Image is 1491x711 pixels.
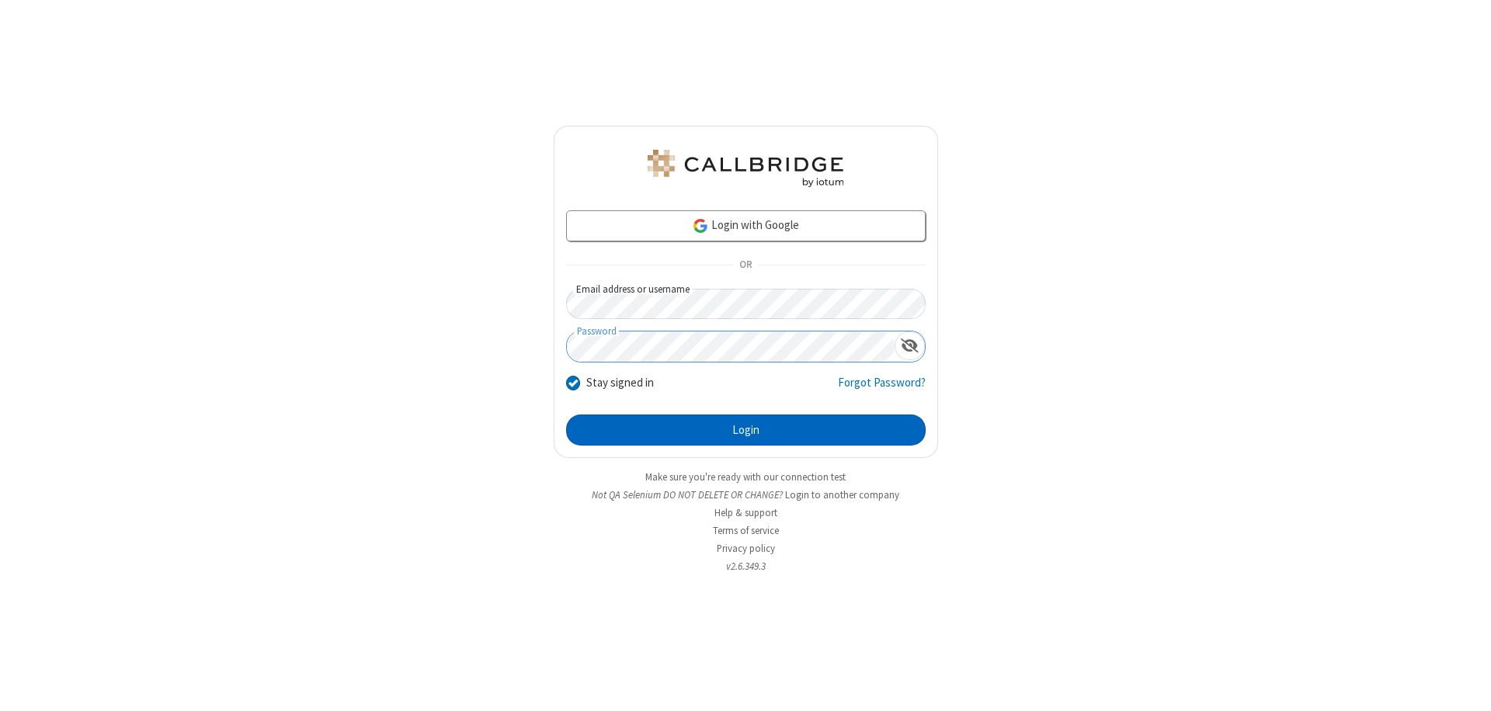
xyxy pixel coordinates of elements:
a: Forgot Password? [838,374,926,404]
img: QA Selenium DO NOT DELETE OR CHANGE [645,150,846,187]
a: Privacy policy [717,542,775,555]
img: google-icon.png [692,217,709,234]
li: Not QA Selenium DO NOT DELETE OR CHANGE? [554,487,938,502]
button: Login [566,414,926,446]
a: Make sure you're ready with our connection test [645,470,846,484]
input: Email address or username [566,289,926,319]
a: Terms of service [713,524,779,537]
a: Login with Google [566,210,926,241]
input: Password [567,331,895,362]
span: OR [733,255,758,276]
a: Help & support [714,506,777,519]
button: Login to another company [785,487,899,502]
label: Stay signed in [586,374,654,392]
div: Show password [895,331,925,360]
li: v2.6.349.3 [554,559,938,574]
